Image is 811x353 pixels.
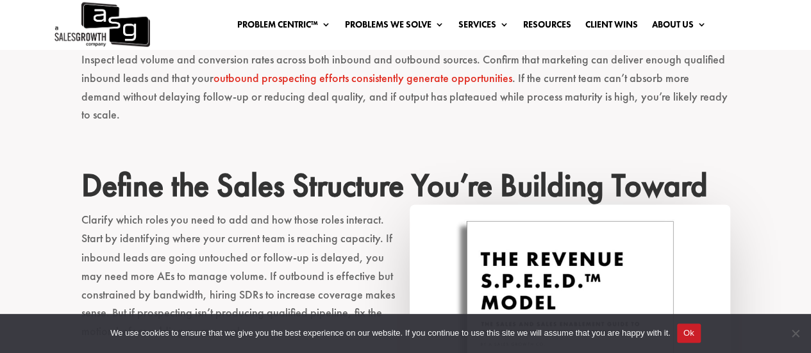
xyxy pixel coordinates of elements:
[81,166,730,211] h2: Define the Sales Structure You’re Building Toward
[344,20,444,34] a: Problems We Solve
[789,327,801,340] span: No
[213,70,512,85] a: outbound prospecting efforts consistently generate opportunities
[458,20,508,34] a: Services
[81,211,730,352] p: Clarify which roles you need to add and how those roles interact. Start by identifying where your...
[523,20,571,34] a: Resources
[677,324,701,343] button: Ok
[651,20,706,34] a: About Us
[110,327,670,340] span: We use cookies to ensure that we give you the best experience on our website. If you continue to ...
[585,20,637,34] a: Client Wins
[237,20,330,34] a: Problem Centric™
[81,51,730,136] p: Inspect lead volume and conversion rates across both inbound and outbound sources. Confirm that m...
